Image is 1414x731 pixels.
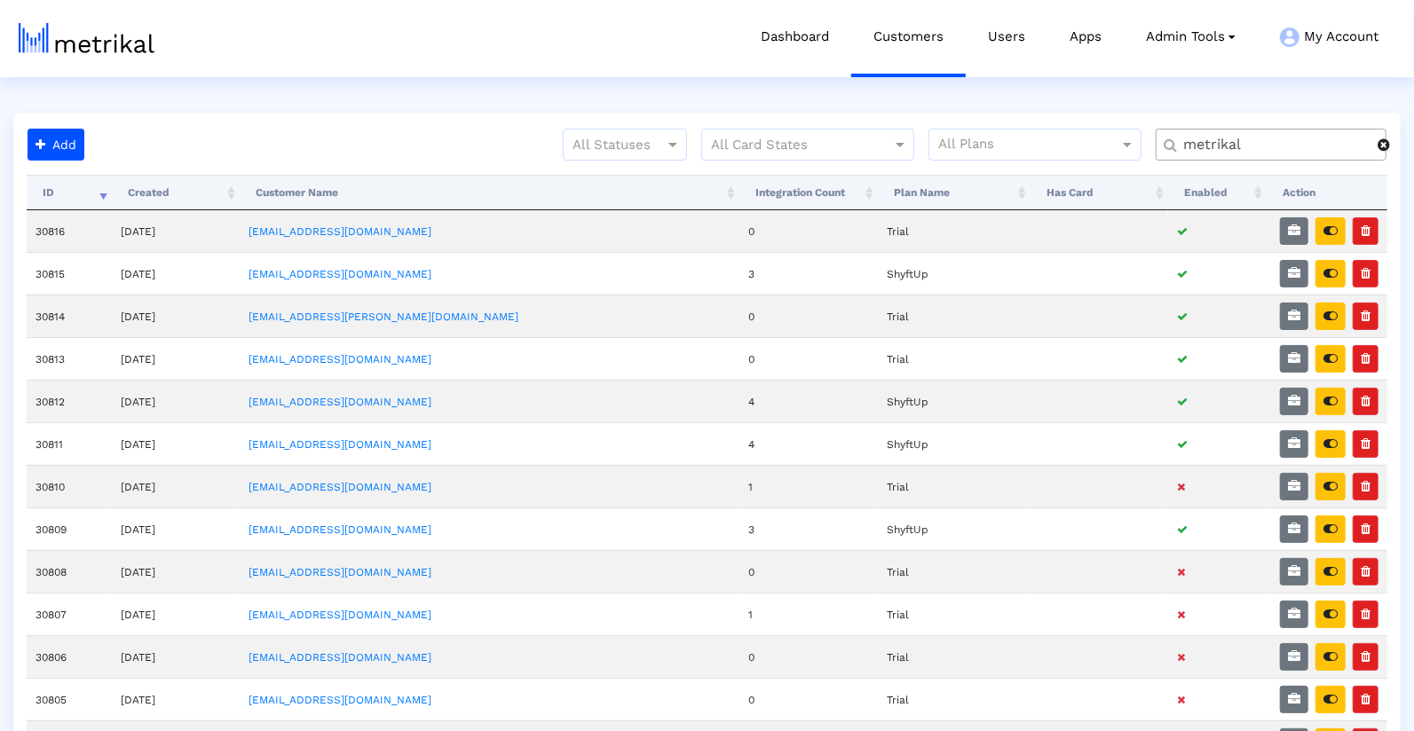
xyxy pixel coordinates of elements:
[27,507,112,550] td: 30809
[112,507,240,550] td: [DATE]
[27,210,112,252] td: 30816
[878,380,1031,422] td: ShyftUp
[878,593,1031,635] td: Trial
[938,134,1122,157] input: All Plans
[249,268,431,280] a: [EMAIL_ADDRESS][DOMAIN_NAME]
[1280,28,1299,47] img: my-account-menu-icon.png
[28,129,84,161] button: Add
[27,550,112,593] td: 30808
[878,635,1031,678] td: Trial
[739,210,878,252] td: 0
[878,507,1031,550] td: ShyftUp
[1168,175,1267,210] th: Enabled: activate to sort column ascending
[739,295,878,337] td: 0
[249,523,431,536] a: [EMAIL_ADDRESS][DOMAIN_NAME]
[27,422,112,465] td: 30811
[112,635,240,678] td: [DATE]
[878,175,1031,210] th: Plan Name: activate to sort column ascending
[249,310,518,323] a: [EMAIL_ADDRESS][PERSON_NAME][DOMAIN_NAME]
[19,23,154,53] img: metrical-logo-light.png
[112,465,240,507] td: [DATE]
[739,465,878,507] td: 1
[112,422,240,465] td: [DATE]
[240,175,739,210] th: Customer Name: activate to sort column ascending
[249,609,431,621] a: [EMAIL_ADDRESS][DOMAIN_NAME]
[112,210,240,252] td: [DATE]
[878,550,1031,593] td: Trial
[249,438,431,451] a: [EMAIL_ADDRESS][DOMAIN_NAME]
[249,481,431,493] a: [EMAIL_ADDRESS][DOMAIN_NAME]
[112,593,240,635] td: [DATE]
[112,252,240,295] td: [DATE]
[27,380,112,422] td: 30812
[739,422,878,465] td: 4
[112,337,240,380] td: [DATE]
[878,337,1031,380] td: Trial
[249,225,431,238] a: [EMAIL_ADDRESS][DOMAIN_NAME]
[112,380,240,422] td: [DATE]
[27,295,112,337] td: 30814
[739,593,878,635] td: 1
[27,465,112,507] td: 30810
[249,396,431,408] a: [EMAIL_ADDRESS][DOMAIN_NAME]
[112,175,240,210] th: Created: activate to sort column ascending
[27,252,112,295] td: 30815
[27,337,112,380] td: 30813
[739,635,878,678] td: 0
[1031,175,1168,210] th: Has Card: activate to sort column ascending
[249,651,431,664] a: [EMAIL_ADDRESS][DOMAIN_NAME]
[27,635,112,678] td: 30806
[739,337,878,380] td: 0
[878,295,1031,337] td: Trial
[1171,136,1378,154] input: Customer Name
[739,252,878,295] td: 3
[739,678,878,720] td: 0
[878,678,1031,720] td: Trial
[739,550,878,593] td: 0
[739,380,878,422] td: 4
[112,295,240,337] td: [DATE]
[249,566,431,578] a: [EMAIL_ADDRESS][DOMAIN_NAME]
[249,694,431,706] a: [EMAIL_ADDRESS][DOMAIN_NAME]
[878,210,1031,252] td: Trial
[112,678,240,720] td: [DATE]
[1267,175,1387,210] th: Action
[112,550,240,593] td: [DATE]
[711,134,873,157] input: All Card States
[739,507,878,550] td: 3
[27,593,112,635] td: 30807
[27,678,112,720] td: 30805
[249,353,431,365] a: [EMAIL_ADDRESS][DOMAIN_NAME]
[27,175,112,210] th: ID: activate to sort column ascending
[739,175,878,210] th: Integration Count: activate to sort column ascending
[878,422,1031,465] td: ShyftUp
[878,465,1031,507] td: Trial
[878,252,1031,295] td: ShyftUp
